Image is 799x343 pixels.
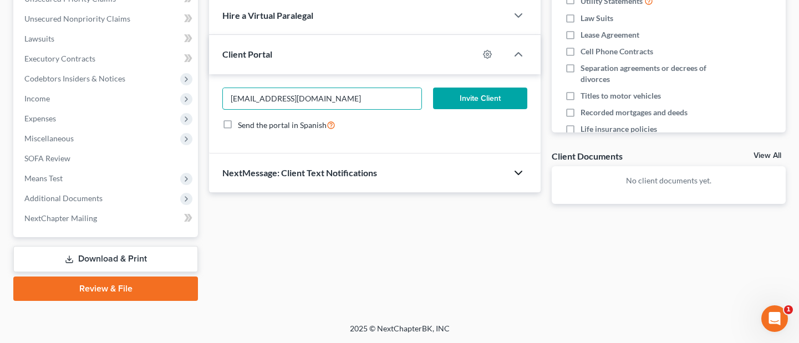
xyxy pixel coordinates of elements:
a: Review & File [13,277,198,301]
input: Enter email [223,88,421,109]
div: 2025 © NextChapterBK, INC [84,323,716,343]
span: Means Test [24,173,63,183]
span: Law Suits [581,13,613,24]
span: Expenses [24,114,56,123]
span: Miscellaneous [24,134,74,143]
span: 1 [784,305,793,314]
span: Codebtors Insiders & Notices [24,74,125,83]
span: Cell Phone Contracts [581,46,653,57]
span: Client Portal [222,49,272,59]
a: Unsecured Nonpriority Claims [16,9,198,29]
span: Send the portal in Spanish [238,120,327,130]
span: Additional Documents [24,193,103,203]
a: Lawsuits [16,29,198,49]
div: Client Documents [552,150,623,162]
a: View All [754,152,781,160]
span: NextMessage: Client Text Notifications [222,167,377,178]
span: Executory Contracts [24,54,95,63]
a: NextChapter Mailing [16,208,198,228]
iframe: Intercom live chat [761,305,788,332]
span: Recorded mortgages and deeds [581,107,688,118]
span: Lease Agreement [581,29,639,40]
a: Download & Print [13,246,198,272]
span: Unsecured Nonpriority Claims [24,14,130,23]
button: Invite Client [433,88,527,110]
a: Executory Contracts [16,49,198,69]
span: Hire a Virtual Paralegal [222,10,313,21]
span: NextChapter Mailing [24,213,97,223]
a: SOFA Review [16,149,198,168]
span: Life insurance policies [581,124,657,135]
span: Income [24,94,50,103]
p: No client documents yet. [561,175,777,186]
span: Titles to motor vehicles [581,90,661,101]
span: Lawsuits [24,34,54,43]
span: SOFA Review [24,153,70,163]
span: Separation agreements or decrees of divorces [581,63,717,85]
